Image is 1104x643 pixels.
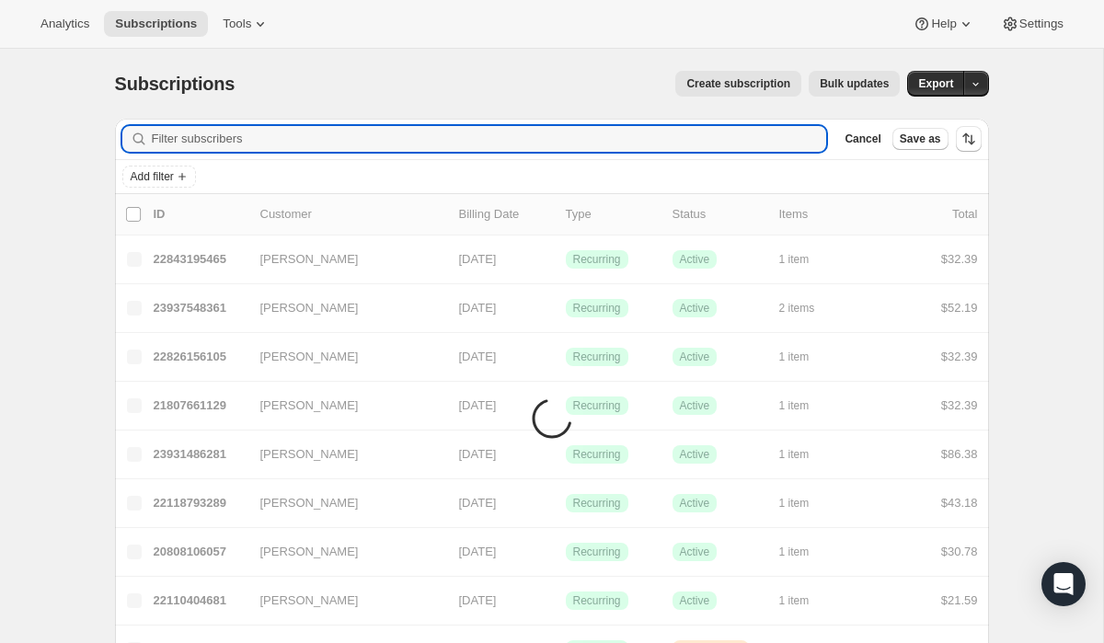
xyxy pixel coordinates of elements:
[152,126,827,152] input: Filter subscribers
[956,126,982,152] button: Sort the results
[40,17,89,31] span: Analytics
[675,71,801,97] button: Create subscription
[223,17,251,31] span: Tools
[212,11,281,37] button: Tools
[931,17,956,31] span: Help
[115,17,197,31] span: Subscriptions
[809,71,900,97] button: Bulk updates
[122,166,196,188] button: Add filter
[820,76,889,91] span: Bulk updates
[918,76,953,91] span: Export
[115,74,236,94] span: Subscriptions
[892,128,949,150] button: Save as
[29,11,100,37] button: Analytics
[990,11,1075,37] button: Settings
[907,71,964,97] button: Export
[902,11,985,37] button: Help
[1019,17,1064,31] span: Settings
[686,76,790,91] span: Create subscription
[845,132,880,146] span: Cancel
[104,11,208,37] button: Subscriptions
[837,128,888,150] button: Cancel
[1041,562,1086,606] div: Open Intercom Messenger
[131,169,174,184] span: Add filter
[900,132,941,146] span: Save as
